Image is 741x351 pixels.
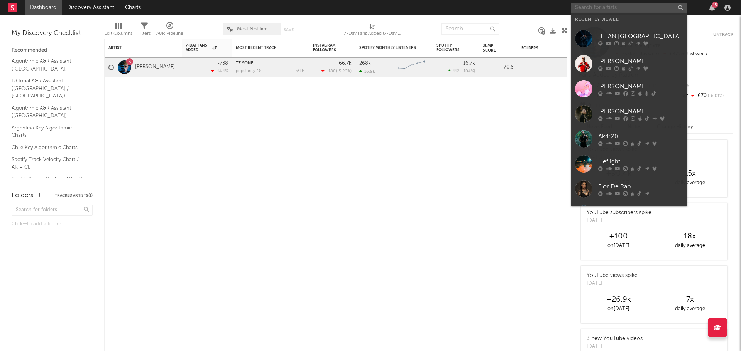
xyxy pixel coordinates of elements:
div: [DATE] [587,343,643,351]
div: Spotify Monthly Listeners [359,45,417,50]
div: 16.7k [463,61,475,66]
a: [PERSON_NAME] [571,76,687,101]
a: Ak4:20 [571,126,687,151]
div: A&R Pipeline [156,19,183,42]
div: 3 new YouTube videos [587,335,643,343]
div: 15 x [654,169,726,178]
div: [PERSON_NAME] [598,107,683,116]
div: A&R Pipeline [156,29,183,38]
a: Algorithmic A&R Assistant ([GEOGRAPHIC_DATA]) [12,104,85,120]
a: [PERSON_NAME] [571,101,687,126]
div: Artist [108,45,166,50]
div: Ak4:20 [598,132,683,141]
span: -6.01 % [707,94,724,98]
a: [PERSON_NAME] [571,202,687,227]
div: Lleflight [598,157,683,166]
div: 66.7k [339,61,352,66]
div: +26.9k [583,295,654,304]
span: +104 % [460,69,474,74]
div: +100 [583,232,654,241]
button: Tracked Artists(1) [55,194,93,198]
div: My Discovery Checklist [12,29,93,38]
div: ( ) [321,69,352,74]
div: Click to add a folder. [12,220,93,229]
div: Edit Columns [104,29,132,38]
svg: Chart title [394,58,429,77]
div: 7-Day Fans Added (7-Day Fans Added) [344,19,402,42]
a: Argentina Key Algorithmic Charts [12,124,85,139]
div: [DATE] [587,217,651,225]
div: -14.1 % [211,69,228,74]
div: daily average [654,304,726,314]
div: Folders [12,191,34,200]
div: 15 [712,2,718,8]
div: -670 [682,91,733,101]
div: Filters [138,29,151,38]
div: [PERSON_NAME] [598,57,683,66]
input: Search... [441,23,499,35]
input: Search for artists [571,3,687,13]
div: YouTube views spike [587,272,638,280]
div: -- [682,81,733,91]
div: popularity: 48 [236,69,262,73]
button: Save [284,28,294,32]
div: Recommended [12,46,93,55]
a: [PERSON_NAME] [135,64,175,71]
span: -5.26 % [337,69,350,74]
div: Edit Columns [104,19,132,42]
div: Filters [138,19,151,42]
a: ITHAN [GEOGRAPHIC_DATA] [571,26,687,51]
div: Instagram Followers [313,43,340,52]
div: Jump Score [483,44,502,53]
span: 7-Day Fans Added [186,43,210,52]
div: -738 [217,61,228,66]
div: [PERSON_NAME] [598,82,683,91]
div: Recently Viewed [575,15,683,24]
a: [PERSON_NAME] [571,51,687,76]
div: Flor De Rap [598,182,683,191]
a: Algorithmic A&R Assistant ([GEOGRAPHIC_DATA]) [12,57,85,73]
button: 15 [709,5,715,11]
div: ( ) [448,69,475,74]
div: 7-Day Fans Added (7-Day Fans Added) [344,29,402,38]
div: 268k [359,61,371,66]
div: Spotify Followers [436,43,464,52]
span: 112 [453,69,459,74]
a: Spotify Search Virality / AR + CL [12,175,85,183]
div: YouTube subscribers spike [587,209,651,217]
div: daily average [654,241,726,250]
div: 16.9k [359,69,375,74]
div: on [DATE] [583,241,654,250]
a: Spotify Track Velocity Chart / AR + CL [12,155,85,171]
a: Editorial A&R Assistant ([GEOGRAPHIC_DATA] / [GEOGRAPHIC_DATA]) [12,77,85,100]
div: Most Recent Track [236,45,294,50]
div: 70.6 [483,63,514,72]
span: Most Notified [237,27,268,32]
div: 7 x [654,295,726,304]
div: [DATE] [293,69,305,73]
div: Folders [521,46,579,50]
div: TE SOÑÉ [236,61,305,65]
div: 18 x [654,232,726,241]
a: Lleflight [571,151,687,176]
div: daily average [654,178,726,188]
a: Flor De Rap [571,176,687,202]
span: -180 [327,69,336,74]
input: Search for folders... [12,205,93,216]
div: on [DATE] [583,304,654,314]
div: ITHAN [GEOGRAPHIC_DATA] [598,32,683,41]
button: Untrack [713,31,733,39]
a: TE SOÑÉ [236,61,253,65]
div: [DATE] [587,280,638,287]
a: Chile Key Algorithmic Charts [12,143,85,152]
